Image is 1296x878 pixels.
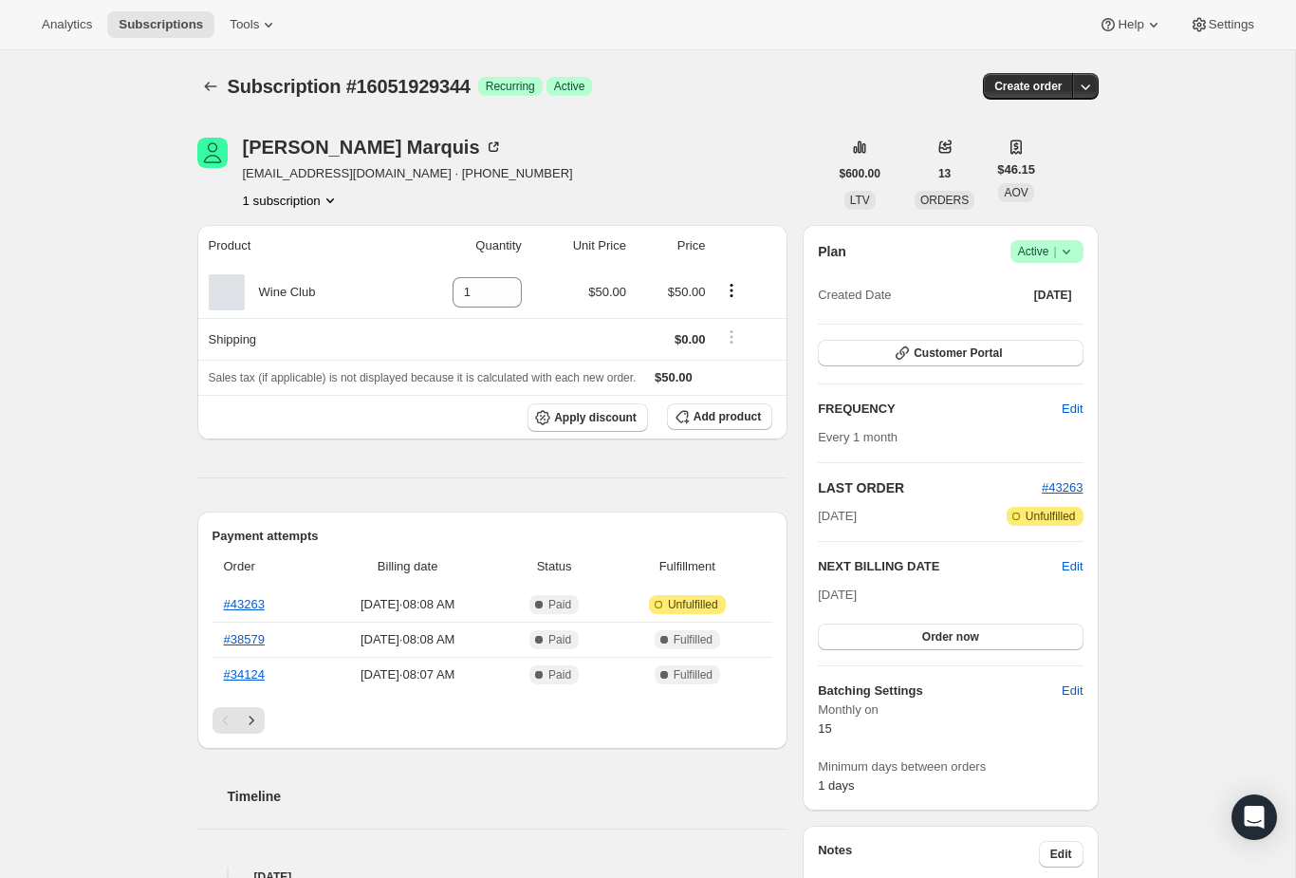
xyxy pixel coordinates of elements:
[209,371,637,384] span: Sales tax (if applicable) is not displayed because it is calculated with each new order.
[828,160,892,187] button: $600.00
[548,667,571,682] span: Paid
[1018,242,1076,261] span: Active
[1042,478,1083,497] button: #43263
[1062,557,1083,576] button: Edit
[818,400,1062,419] h2: FREQUENCY
[224,597,265,611] a: #43263
[675,332,706,346] span: $0.00
[1050,394,1094,424] button: Edit
[213,527,773,546] h2: Payment attempts
[818,721,831,736] span: 15
[938,166,951,181] span: 13
[818,701,1083,719] span: Monthly on
[42,17,92,32] span: Analytics
[983,73,1073,100] button: Create order
[243,191,340,210] button: Product actions
[1062,400,1083,419] span: Edit
[1034,288,1072,303] span: [DATE]
[197,73,224,100] button: Subscriptions
[507,557,602,576] span: Status
[228,76,471,97] span: Subscription #16051929344
[1178,11,1266,38] button: Settings
[321,665,495,684] span: [DATE] · 08:07 AM
[818,242,846,261] h2: Plan
[548,632,571,647] span: Paid
[243,138,503,157] div: [PERSON_NAME] Marquis
[818,588,857,602] span: [DATE]
[674,667,713,682] span: Fulfilled
[818,841,1039,868] h3: Notes
[632,225,711,267] th: Price
[914,346,1002,361] span: Customer Portal
[818,624,1083,650] button: Order now
[668,285,706,299] span: $50.00
[30,11,103,38] button: Analytics
[994,79,1062,94] span: Create order
[1023,282,1083,308] button: [DATE]
[197,138,228,168] span: Blake Marquis
[716,327,747,347] button: Shipping actions
[694,409,761,424] span: Add product
[228,787,788,806] h2: Timeline
[554,410,637,425] span: Apply discount
[554,79,585,94] span: Active
[818,557,1062,576] h2: NEXT BILLING DATE
[1053,244,1056,259] span: |
[927,160,962,187] button: 13
[818,286,891,305] span: Created Date
[840,166,880,181] span: $600.00
[818,682,1062,701] h6: Batching Settings
[1231,794,1277,840] div: Open Intercom Messenger
[218,11,289,38] button: Tools
[1004,186,1028,199] span: AOV
[230,17,259,32] span: Tools
[1209,17,1254,32] span: Settings
[818,340,1083,366] button: Customer Portal
[668,597,718,612] span: Unfulfilled
[213,546,315,588] th: Order
[245,283,316,302] div: Wine Club
[1050,676,1094,706] button: Edit
[321,630,495,649] span: [DATE] · 08:08 AM
[922,629,979,644] span: Order now
[818,778,854,793] span: 1 days
[1050,847,1072,862] span: Edit
[655,370,693,384] span: $50.00
[197,225,398,267] th: Product
[197,318,398,360] th: Shipping
[997,160,1035,179] span: $46.15
[243,164,573,183] span: [EMAIL_ADDRESS][DOMAIN_NAME] · [PHONE_NUMBER]
[1062,682,1083,701] span: Edit
[238,707,265,734] button: Next
[548,597,571,612] span: Paid
[1042,480,1083,495] a: #43263
[613,557,761,576] span: Fulfillment
[1039,841,1083,868] button: Edit
[107,11,214,38] button: Subscriptions
[667,403,772,430] button: Add product
[674,632,713,647] span: Fulfilled
[1087,11,1174,38] button: Help
[398,225,528,267] th: Quantity
[818,430,898,444] span: Every 1 month
[119,17,203,32] span: Subscriptions
[1118,17,1143,32] span: Help
[818,757,1083,776] span: Minimum days between orders
[850,194,870,207] span: LTV
[486,79,535,94] span: Recurring
[321,557,495,576] span: Billing date
[1026,509,1076,524] span: Unfulfilled
[224,632,265,646] a: #38579
[920,194,969,207] span: ORDERS
[528,225,632,267] th: Unit Price
[224,667,265,682] a: #34124
[588,285,626,299] span: $50.00
[818,478,1042,497] h2: LAST ORDER
[321,595,495,614] span: [DATE] · 08:08 AM
[818,507,857,526] span: [DATE]
[716,280,747,301] button: Product actions
[528,403,648,432] button: Apply discount
[213,707,773,734] nav: Pagination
